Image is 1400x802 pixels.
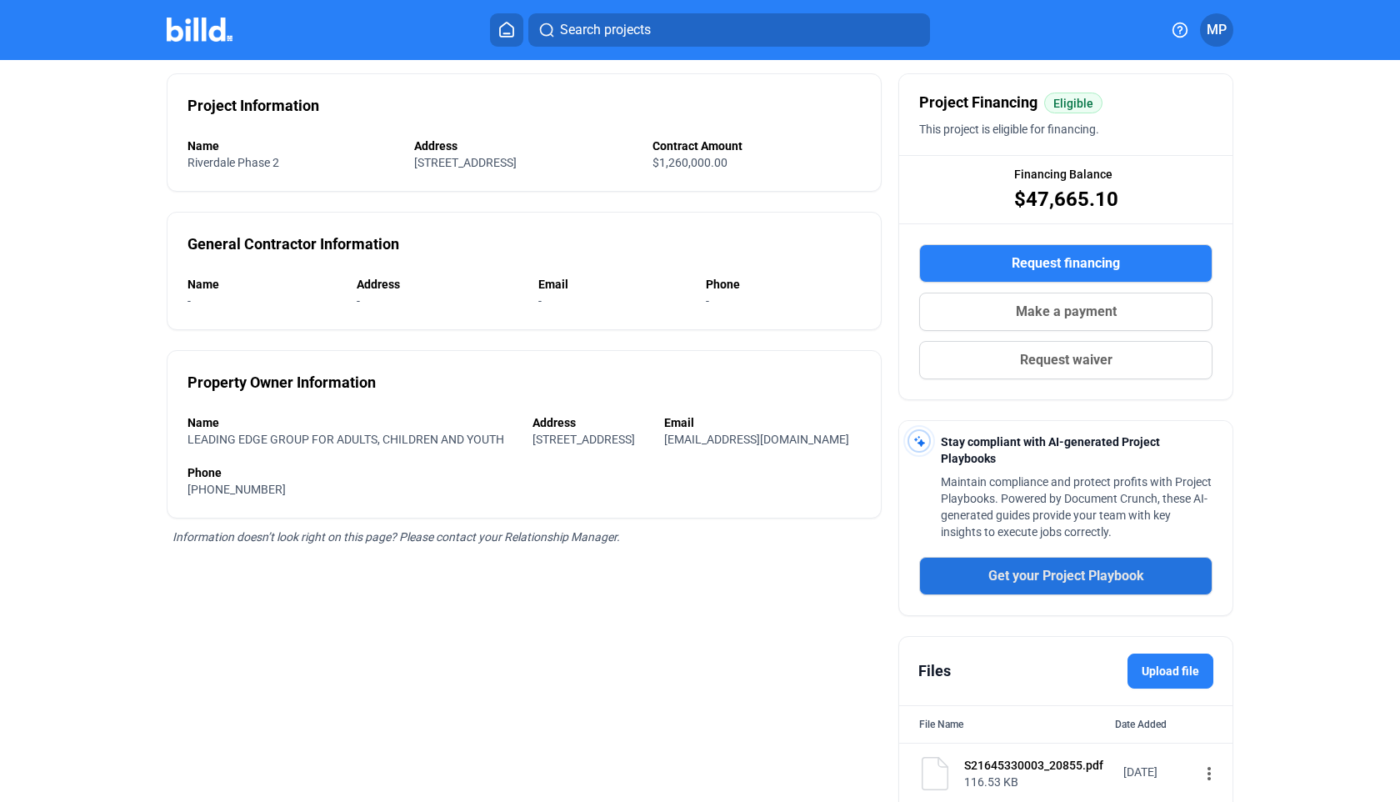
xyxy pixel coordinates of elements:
[1123,764,1190,780] div: [DATE]
[919,341,1212,379] button: Request waiver
[1207,20,1227,40] span: MP
[187,371,376,394] div: Property Owner Information
[1115,716,1212,733] div: Date Added
[919,716,963,733] div: File Name
[918,757,952,790] img: document
[664,433,849,446] span: [EMAIL_ADDRESS][DOMAIN_NAME]
[919,123,1099,136] span: This project is eligible for financing.
[414,156,517,169] span: [STREET_ADDRESS]
[919,244,1212,283] button: Request financing
[1014,166,1112,183] span: Financing Balance
[187,414,516,431] div: Name
[538,276,689,293] div: Email
[414,138,635,154] div: Address
[706,294,709,308] span: -
[187,156,279,169] span: Riverdale Phase 2
[1199,764,1219,784] mat-icon: more_vert
[664,414,861,431] div: Email
[964,774,1112,790] div: 116.53 KB
[988,566,1144,586] span: Get your Project Playbook
[187,276,340,293] div: Name
[941,435,1160,465] span: Stay compliant with AI-generated Project Playbooks
[187,94,319,118] div: Project Information
[919,91,1037,114] span: Project Financing
[532,414,647,431] div: Address
[1044,93,1102,113] mat-chip: Eligible
[187,433,504,446] span: LEADING EDGE GROUP FOR ADULTS, CHILDREN AND YOUTH
[941,475,1212,539] span: Maintain compliance and protect profits with Project Playbooks. Powered by Document Crunch, these...
[1014,186,1118,213] span: $47,665.10
[528,13,930,47] button: Search projects
[187,483,286,496] span: [PHONE_NUMBER]
[1200,13,1233,47] button: MP
[538,294,542,308] span: -
[357,294,360,308] span: -
[918,659,951,683] div: Files
[560,20,651,40] span: Search projects
[1016,302,1117,322] span: Make a payment
[187,294,191,308] span: -
[706,276,861,293] div: Phone
[357,276,521,293] div: Address
[652,156,727,169] span: $1,260,000.00
[1127,654,1213,689] label: Upload file
[532,433,635,446] span: [STREET_ADDRESS]
[919,557,1212,595] button: Get your Project Playbook
[919,293,1212,331] button: Make a payment
[1012,253,1120,273] span: Request financing
[167,18,232,42] img: Billd Company Logo
[652,138,861,154] div: Contract Amount
[187,464,861,481] div: Phone
[187,138,397,154] div: Name
[187,233,399,256] div: General Contractor Information
[964,757,1112,774] div: S21645330003_20855.pdf
[172,530,620,544] span: Information doesn’t look right on this page? Please contact your Relationship Manager.
[1020,350,1112,370] span: Request waiver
